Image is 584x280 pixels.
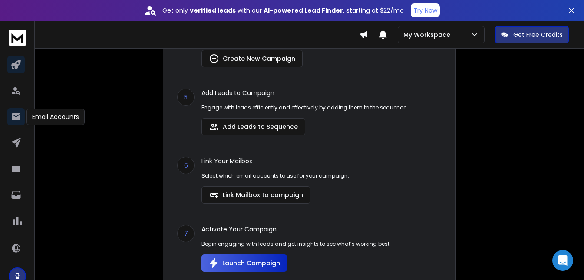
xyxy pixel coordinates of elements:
button: Link Mailbox to campaign [201,186,310,204]
p: Get only with our starting at $22/mo [162,6,404,15]
strong: verified leads [190,6,236,15]
button: Create New Campaign [201,50,303,67]
p: Begin engaging with leads and get insights to see what’s working best. [201,240,391,247]
p: Activate Your Campaign [201,225,391,234]
p: Add Leads to Campaign [201,89,408,97]
button: Launch Campaign [201,254,287,272]
p: Engage with leads efficiently and effectively by adding them to the sequence. [201,104,408,111]
p: Select which email accounts to use for your campaign. [201,172,349,179]
div: Email Accounts [26,109,85,125]
p: Link Your Mailbox [201,157,349,165]
button: Get Free Credits [495,26,569,43]
img: logo [9,30,26,46]
div: 6 [177,157,195,174]
div: Open Intercom Messenger [552,250,573,271]
img: lead [209,53,219,64]
p: My Workspace [403,30,454,39]
button: Add Leads to Sequence [201,118,305,135]
div: 7 [177,225,195,242]
div: 5 [177,89,195,106]
strong: AI-powered Lead Finder, [264,6,345,15]
p: Try Now [413,6,437,15]
button: Try Now [411,3,440,17]
p: Get Free Credits [513,30,563,39]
